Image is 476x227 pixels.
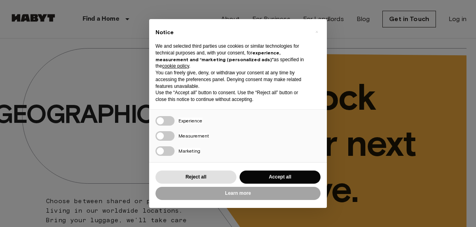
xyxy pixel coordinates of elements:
strong: experience, measurement and “marketing (personalized ads)” [155,50,280,62]
span: × [315,27,318,37]
button: Reject all [155,171,236,184]
h2: Notice [155,29,308,37]
span: Measurement [178,133,209,139]
p: We and selected third parties use cookies or similar technologies for technical purposes and, wit... [155,43,308,70]
span: Experience [178,118,202,124]
span: Marketing [178,148,200,154]
p: Use the “Accept all” button to consent. Use the “Reject all” button or close this notice to conti... [155,89,308,103]
p: You can freely give, deny, or withdraw your consent at any time by accessing the preferences pane... [155,70,308,89]
button: Accept all [240,171,321,184]
button: Close this notice [310,25,323,38]
a: cookie policy [162,63,189,69]
button: Learn more [155,187,321,200]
